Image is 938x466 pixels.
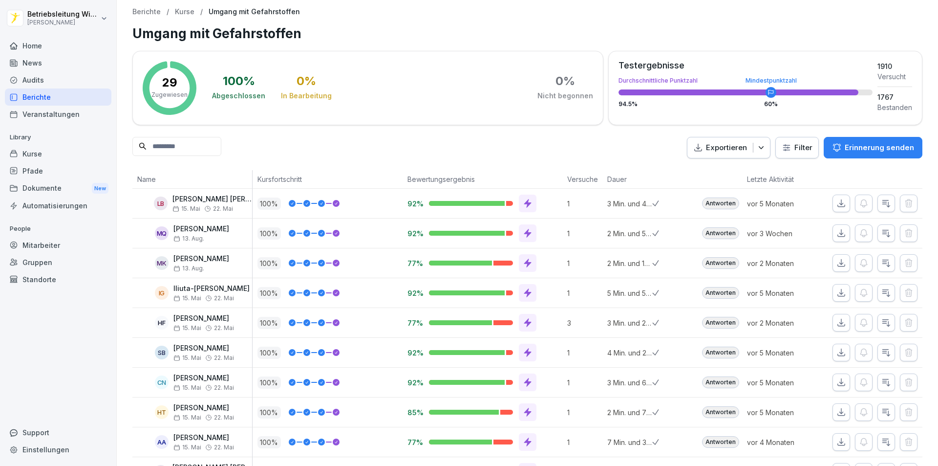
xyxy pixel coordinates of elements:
p: 100 % [257,377,281,389]
p: 100 % [257,436,281,448]
div: Antworten [702,198,739,209]
a: News [5,54,111,71]
div: Audits [5,71,111,89]
p: 92% [407,229,421,238]
a: Gruppen [5,254,111,271]
p: 3 Min. und 43 Sek. [607,199,652,209]
p: [PERSON_NAME] [173,255,229,263]
span: 22. Mai [214,355,234,361]
div: Dokumente [5,179,111,198]
p: [PERSON_NAME] [173,404,234,412]
p: vor 5 Monaten [747,288,817,298]
a: DokumenteNew [5,179,111,198]
p: Betriebsleitung Wismar [27,10,99,19]
div: HT [155,405,169,419]
span: 15. Mai [173,384,201,391]
span: 15. Mai [173,414,201,421]
p: 77% [407,438,421,447]
p: 92% [407,348,421,357]
div: Antworten [702,257,739,269]
span: 22. Mai [214,325,234,332]
a: Berichte [132,8,161,16]
span: 22. Mai [214,384,234,391]
p: 100 % [257,317,281,329]
p: [PERSON_NAME] [PERSON_NAME] [172,195,252,203]
a: Standorte [5,271,111,288]
span: 22. Mai [213,205,233,212]
span: 15. Mai [173,325,201,332]
p: 1 [567,348,602,358]
p: Umgang mit Gefahrstoffen [209,8,300,16]
p: vor 2 Monaten [747,318,817,328]
a: Berichte [5,89,111,106]
div: Antworten [702,436,739,448]
div: Mindestpunktzahl [746,78,797,84]
div: MQ [155,226,169,240]
p: Dauer [607,174,647,184]
div: MK [155,256,169,270]
div: Versucht [877,71,912,82]
p: vor 2 Monaten [747,258,817,268]
a: Kurse [175,8,194,16]
div: Antworten [702,377,739,388]
div: Abgeschlossen [212,91,265,101]
p: vor 4 Monaten [747,437,817,447]
p: Zugewiesen [151,90,188,99]
div: LB [154,197,168,210]
p: 7 Min. und 35 Sek. [607,437,652,447]
p: 1 [567,288,602,298]
a: Kurse [5,145,111,162]
p: [PERSON_NAME] [173,314,234,323]
p: 4 Min. und 25 Sek. [607,348,652,358]
div: CN [155,376,169,389]
span: 22. Mai [214,444,234,451]
p: People [5,221,111,237]
div: SB [155,346,169,359]
div: HF [155,316,169,330]
p: 100 % [257,406,281,419]
p: Kursfortschritt [257,174,398,184]
p: Iliuta-[PERSON_NAME] [173,285,250,293]
div: IG [155,286,169,300]
div: 94.5 % [618,101,873,107]
button: Erinnerung senden [824,137,922,158]
p: vor 5 Monaten [747,199,817,209]
p: 100 % [257,227,281,240]
p: 2 Min. und 7 Sek. [607,407,652,418]
div: Filter [782,143,812,153]
p: 3 Min. und 28 Sek. [607,318,652,328]
span: 15. Mai [173,355,201,361]
p: Versuche [567,174,597,184]
div: New [92,183,108,194]
a: Pfade [5,162,111,179]
div: Antworten [702,406,739,418]
button: Filter [776,137,818,158]
a: Home [5,37,111,54]
p: 77% [407,259,421,268]
a: Einstellungen [5,441,111,458]
p: [PERSON_NAME] [173,225,229,233]
div: Durchschnittliche Punktzahl [618,78,873,84]
p: Library [5,130,111,145]
div: Nicht begonnen [537,91,593,101]
a: Veranstaltungen [5,106,111,123]
div: 1767 [877,92,912,102]
a: Automatisierungen [5,197,111,214]
p: 1 [567,377,602,388]
p: Bewertungsergebnis [407,174,557,184]
p: 29 [162,77,177,89]
p: 1 [567,199,602,209]
div: Testergebnisse [618,61,873,70]
span: 22. Mai [214,295,234,302]
p: 2 Min. und 10 Sek. [607,258,652,268]
span: 15. Mai [173,295,201,302]
div: 100 % [223,75,255,87]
